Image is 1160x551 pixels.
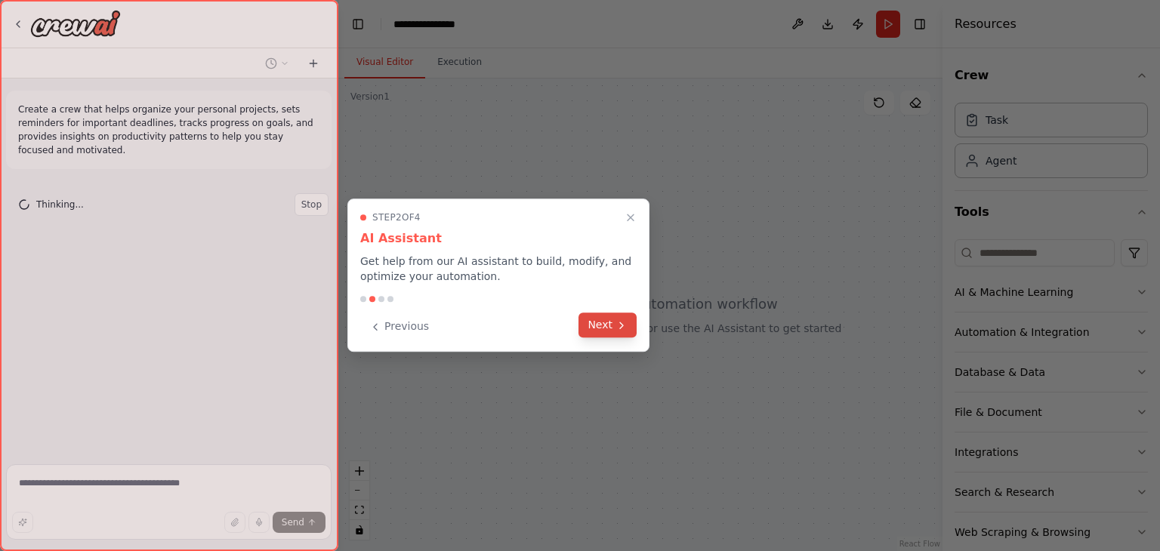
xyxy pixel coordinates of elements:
[360,314,438,339] button: Previous
[578,312,637,337] button: Next
[372,211,421,223] span: Step 2 of 4
[360,229,637,248] h3: AI Assistant
[360,254,637,284] p: Get help from our AI assistant to build, modify, and optimize your automation.
[622,208,640,226] button: Close walkthrough
[347,14,369,35] button: Hide left sidebar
